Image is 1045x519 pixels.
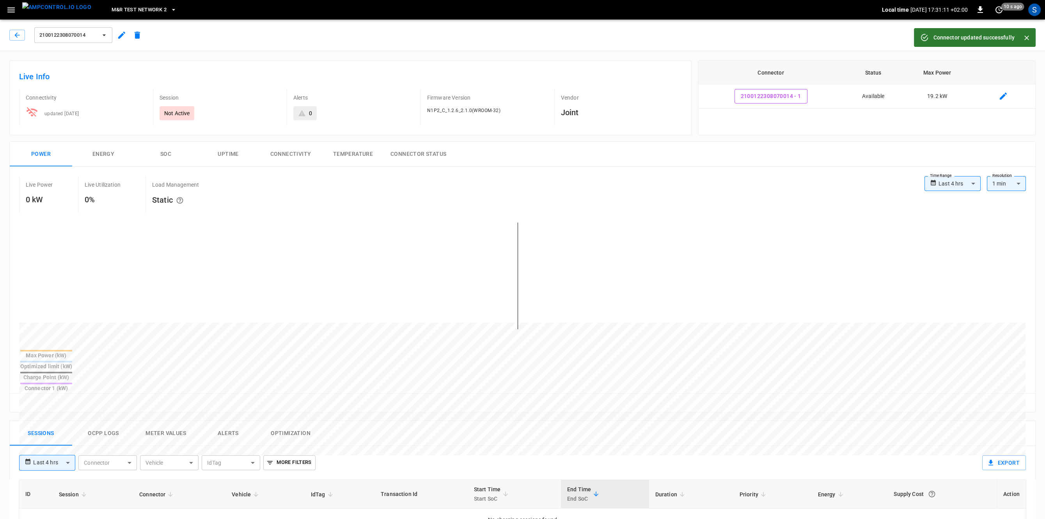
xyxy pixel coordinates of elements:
[474,485,511,503] span: Start TimeStart SoC
[843,84,903,109] td: Available
[1001,3,1024,11] span: 10 s ago
[567,485,601,503] span: End TimeEnd SoC
[567,494,591,503] p: End SoC
[384,142,452,167] button: Connector Status
[10,421,72,446] button: Sessions
[152,181,199,189] p: Load Management
[698,61,1035,109] table: connector table
[160,94,280,102] p: Session
[197,421,259,446] button: Alerts
[22,2,91,12] img: ampcontrol.io logo
[33,455,75,470] div: Last 4 hrs
[561,106,682,119] h6: Joint
[735,89,807,103] button: 2100122308070014 - 1
[135,421,197,446] button: Meter Values
[309,109,312,117] div: 0
[894,487,990,501] div: Supply Cost
[903,84,972,109] td: 19.2 kW
[818,490,846,499] span: Energy
[925,487,939,501] button: The cost of your charging session based on your supply rates
[72,142,135,167] button: Energy
[987,176,1026,191] div: 1 min
[135,142,197,167] button: SOC
[85,181,121,189] p: Live Utilization
[34,27,112,43] button: 2100122308070014
[263,455,315,470] button: More Filters
[164,109,190,117] p: Not Active
[10,142,72,167] button: Power
[26,193,53,206] h6: 0 kW
[26,94,147,102] p: Connectivity
[112,5,167,14] span: M&R Test network 2
[26,181,53,189] p: Live Power
[152,193,199,208] h6: Static
[311,490,335,499] span: IdTag
[939,176,981,191] div: Last 4 hrs
[19,480,53,508] th: ID
[561,94,682,102] p: Vendor
[903,61,972,84] th: Max Power
[933,30,1015,45] div: Connector updated successfully
[997,480,1026,508] th: Action
[374,480,468,508] th: Transaction Id
[474,494,501,503] p: Start SoC
[474,485,501,503] div: Start Time
[72,421,135,446] button: Ocpp logs
[1028,4,1041,16] div: profile-icon
[427,108,500,113] span: N1P2_C_1.2.6_2.1.0(WROOM-32)
[993,4,1005,16] button: set refresh interval
[322,142,384,167] button: Temperature
[293,94,414,102] p: Alerts
[139,490,176,499] span: Connector
[740,490,768,499] span: Priority
[232,490,261,499] span: Vehicle
[59,490,89,499] span: Session
[259,421,322,446] button: Optimization
[44,111,79,116] span: updated [DATE]
[930,173,952,179] label: Time Range
[39,31,97,40] span: 2100122308070014
[427,94,548,102] p: Firmware Version
[698,61,844,84] th: Connector
[108,2,180,18] button: M&R Test network 2
[85,193,121,206] h6: 0%
[992,173,1012,179] label: Resolution
[655,490,687,499] span: Duration
[19,70,682,83] h6: Live Info
[259,142,322,167] button: Connectivity
[173,193,187,208] button: The system is using AmpEdge-configured limits for static load managment. Depending on your config...
[1021,32,1033,44] button: Close
[910,6,968,14] p: [DATE] 17:31:11 +02:00
[843,61,903,84] th: Status
[882,6,909,14] p: Local time
[982,455,1026,470] button: Export
[567,485,591,503] div: End Time
[197,142,259,167] button: Uptime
